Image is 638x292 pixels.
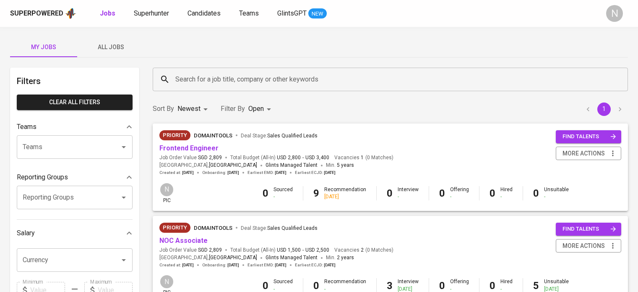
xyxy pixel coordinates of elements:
span: 5 years [337,162,354,168]
span: [DATE] [324,262,336,268]
span: [DATE] [227,170,239,176]
a: Teams [239,8,260,19]
span: USD 2,500 [305,247,329,254]
span: more actions [562,241,605,251]
span: [DATE] [227,262,239,268]
div: Open [248,101,274,117]
span: DomainTools [194,225,232,231]
div: Recommendation [324,186,366,200]
span: Min. [326,255,354,260]
span: Earliest EMD : [247,170,286,176]
span: Open [248,105,264,113]
b: 3 [387,280,393,292]
span: SGD 2,809 [198,247,222,254]
div: Superpowered [10,9,63,18]
span: Earliest ECJD : [295,262,336,268]
div: N [159,274,174,289]
span: more actions [562,148,605,159]
span: - [302,247,304,254]
span: Vacancies ( 0 Matches ) [334,154,393,161]
span: Created at : [159,170,194,176]
b: 0 [533,187,539,199]
div: Hired [500,186,513,200]
a: Candidates [187,8,222,19]
span: 1 [359,154,364,161]
span: Job Order Value [159,154,222,161]
p: Filter By [221,104,245,114]
div: - [500,193,513,200]
p: Teams [17,122,36,132]
span: Total Budget (All-In) [230,247,329,254]
span: USD 2,800 [277,154,301,161]
b: 9 [313,187,319,199]
div: - [544,193,569,200]
a: GlintsGPT NEW [277,8,327,19]
div: - [398,193,419,200]
span: DomainTools [194,132,232,139]
button: find talents [556,223,621,236]
span: [DATE] [182,170,194,176]
b: 0 [490,187,495,199]
span: [DATE] [182,262,194,268]
a: Jobs [100,8,117,19]
span: [GEOGRAPHIC_DATA] [209,254,257,262]
button: find talents [556,130,621,143]
span: Job Order Value [159,247,222,254]
button: more actions [556,239,621,253]
span: Onboarding : [202,262,239,268]
span: Sales Qualified Leads [267,225,318,231]
a: Superhunter [134,8,171,19]
span: USD 1,500 [277,247,301,254]
span: USD 3,400 [305,154,329,161]
button: Clear All filters [17,95,133,110]
span: GlintsGPT [277,9,307,17]
span: [GEOGRAPHIC_DATA] [209,161,257,170]
div: pic [159,182,174,204]
a: Frontend Engineer [159,144,219,152]
span: [GEOGRAPHIC_DATA] , [159,254,257,262]
div: Unsuitable [544,186,569,200]
span: Glints Managed Talent [266,162,318,168]
span: NEW [308,10,327,18]
span: find talents [562,224,616,234]
div: New Job received from Demand Team, Client Priority [159,223,190,233]
span: [DATE] [275,262,286,268]
span: SGD 2,809 [198,154,222,161]
div: Newest [177,101,211,117]
span: Min. [326,162,354,168]
span: Clear All filters [23,97,126,108]
div: New Job received from Demand Team [159,130,190,140]
b: 0 [439,280,445,292]
div: Offering [450,186,469,200]
span: find talents [562,132,616,142]
a: NOC Associate [159,237,208,245]
span: Earliest EMD : [247,262,286,268]
b: 0 [263,280,268,292]
button: Open [118,254,130,266]
b: 0 [313,280,319,292]
span: 2 [359,247,364,254]
a: Superpoweredapp logo [10,7,76,20]
div: [DATE] [324,193,366,200]
span: Total Budget (All-In) [230,154,329,161]
span: Vacancies ( 0 Matches ) [334,247,393,254]
span: Created at : [159,262,194,268]
img: app logo [65,7,76,20]
div: N [606,5,623,22]
span: - [302,154,304,161]
span: Onboarding : [202,170,239,176]
span: 2 years [337,255,354,260]
span: Deal Stage : [241,133,318,139]
nav: pagination navigation [580,103,628,116]
button: Open [118,192,130,203]
span: All Jobs [82,42,139,53]
span: [GEOGRAPHIC_DATA] , [159,161,257,170]
b: Jobs [100,9,115,17]
span: Priority [159,224,190,232]
span: Deal Stage : [241,225,318,231]
b: 0 [490,280,495,292]
div: N [159,182,174,197]
b: 5 [533,280,539,292]
b: 0 [387,187,393,199]
span: [DATE] [275,170,286,176]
